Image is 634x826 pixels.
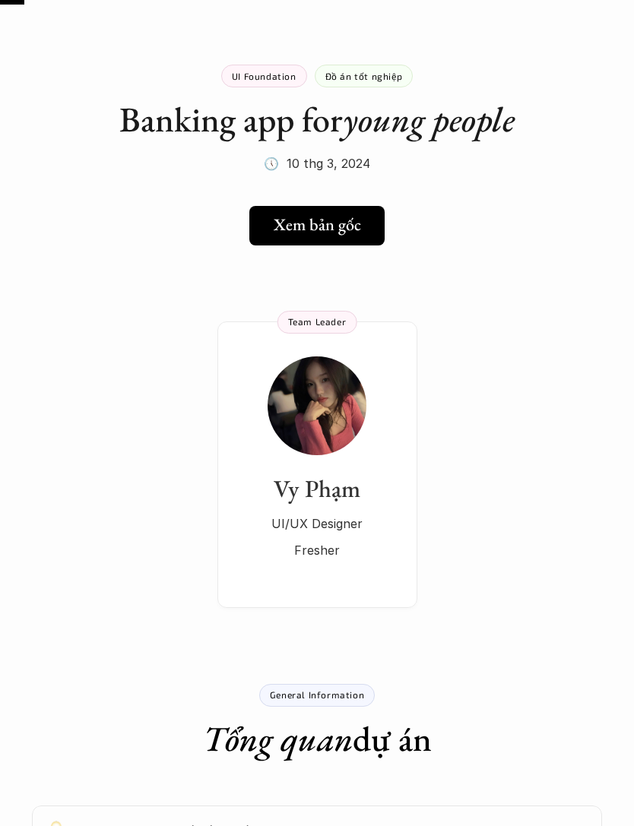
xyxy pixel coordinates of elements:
[325,71,403,81] p: Đồ án tốt nghiệp
[232,71,296,81] p: UI Foundation
[274,215,361,235] h5: Xem bản gốc
[233,512,402,535] p: UI/UX Designer
[119,99,515,141] h1: Banking app for
[233,539,402,562] p: Fresher
[203,716,353,761] em: Tổng quan
[233,473,402,505] h3: Vy Phạm
[270,689,364,700] p: General Information
[249,206,385,245] a: Xem bản gốc
[203,718,432,760] h1: dự án
[217,321,417,608] a: Vy PhạmUI/UX DesignerFresherTeam Leader
[264,152,370,175] p: 🕔 10 thg 3, 2024
[288,316,347,327] p: Team Leader
[343,97,515,142] em: young people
